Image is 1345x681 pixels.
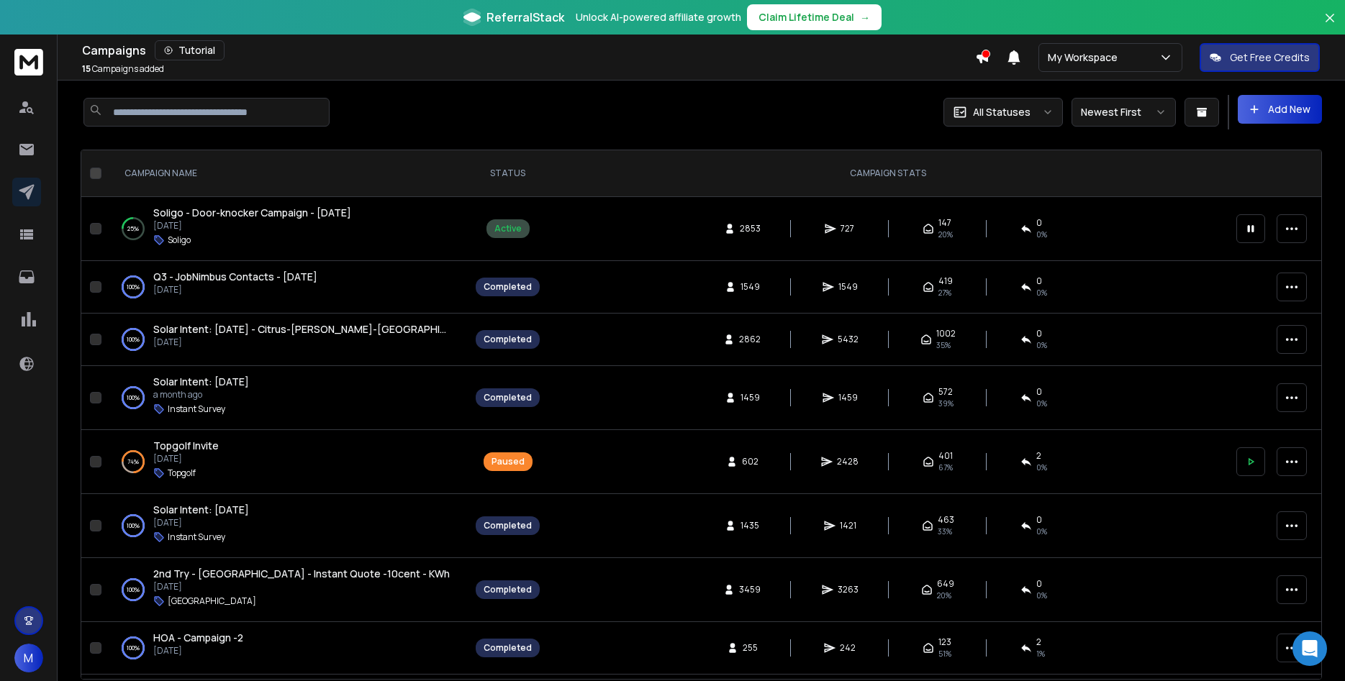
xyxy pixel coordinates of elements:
[153,284,317,296] p: [DATE]
[486,9,564,26] span: ReferralStack
[168,595,256,607] p: [GEOGRAPHIC_DATA]
[484,334,532,345] div: Completed
[494,223,522,234] div: Active
[741,281,760,293] span: 1549
[860,10,870,24] span: →
[153,645,243,657] p: [DATE]
[153,503,249,516] span: Solar Intent: [DATE]
[153,322,484,336] span: Solar Intent: [DATE] - Citrus-[PERSON_NAME]-[GEOGRAPHIC_DATA]
[107,314,467,366] td: 100%Solar Intent: [DATE] - Citrus-[PERSON_NAME]-[GEOGRAPHIC_DATA][DATE]
[1036,648,1045,659] span: 1 %
[153,220,351,232] p: [DATE]
[938,217,951,229] span: 147
[107,197,467,261] td: 25%Soligo - Door-knocker Campaign - [DATE][DATE]Soligo
[838,281,858,293] span: 1549
[938,648,951,659] span: 51 %
[82,63,91,75] span: 15
[1036,339,1047,351] span: 0 %
[576,10,741,24] p: Unlock AI-powered affiliate growth
[107,150,467,197] th: CAMPAIGN NAME
[492,456,525,467] div: Paused
[840,520,856,531] span: 1421
[153,517,249,529] p: [DATE]
[840,642,856,654] span: 242
[127,221,139,236] p: 25 %
[484,392,532,403] div: Completed
[1036,275,1042,287] span: 0
[127,582,140,597] p: 100 %
[938,450,953,462] span: 401
[1036,217,1042,229] span: 0
[740,223,761,234] span: 2853
[1230,50,1310,65] p: Get Free Credits
[1072,98,1176,127] button: Newest First
[1036,287,1047,298] span: 0 %
[153,206,351,220] a: Soligo - Door-knocker Campaign - [DATE]
[168,403,225,415] p: Instant Survey
[484,642,532,654] div: Completed
[127,518,140,533] p: 100 %
[938,462,953,473] span: 67 %
[741,520,759,531] span: 1435
[484,520,532,531] div: Completed
[1036,636,1041,648] span: 2
[14,644,43,672] button: M
[548,150,1228,197] th: CAMPAIGN STATS
[936,328,956,339] span: 1002
[82,40,975,60] div: Campaigns
[153,206,351,219] span: Soligo - Door-knocker Campaign - [DATE]
[1036,590,1047,601] span: 0 %
[153,389,249,401] p: a month ago
[153,439,219,453] a: Topgolf Invite
[153,270,317,284] a: Q3 - JobNimbus Contacts - [DATE]
[484,281,532,293] div: Completed
[153,375,249,388] span: Solar Intent: [DATE]
[484,584,532,595] div: Completed
[82,63,164,75] p: Campaigns added
[153,375,249,389] a: Solar Intent: [DATE]
[153,322,453,337] a: Solar Intent: [DATE] - Citrus-[PERSON_NAME]-[GEOGRAPHIC_DATA]
[155,40,225,60] button: Tutorial
[838,392,858,403] span: 1459
[127,454,139,469] p: 74 %
[937,578,954,590] span: 649
[127,280,140,294] p: 100 %
[1292,631,1327,666] div: Open Intercom Messenger
[107,261,467,314] td: 100%Q3 - JobNimbus Contacts - [DATE][DATE]
[1200,43,1320,72] button: Get Free Credits
[938,398,954,409] span: 39 %
[1036,578,1042,590] span: 0
[127,332,140,347] p: 100 %
[168,467,196,479] p: Topgolf
[938,275,953,287] span: 419
[938,287,951,298] span: 27 %
[153,270,317,283] span: Q3 - JobNimbus Contacts - [DATE]
[938,526,952,537] span: 33 %
[153,631,243,645] a: HOA - Campaign -2
[938,229,953,240] span: 20 %
[742,456,758,467] span: 602
[1048,50,1123,65] p: My Workspace
[1036,398,1047,409] span: 0 %
[739,334,761,345] span: 2862
[739,584,761,595] span: 3459
[153,453,219,465] p: [DATE]
[741,392,760,403] span: 1459
[973,105,1031,119] p: All Statuses
[841,223,855,234] span: 727
[153,567,450,581] a: 2nd Try - [GEOGRAPHIC_DATA] - Instant Quote -10cent - KWh
[1238,95,1322,124] button: Add New
[938,636,951,648] span: 123
[107,558,467,622] td: 100%2nd Try - [GEOGRAPHIC_DATA] - Instant Quote -10cent - KWh[DATE][GEOGRAPHIC_DATA]
[837,456,859,467] span: 2428
[1036,514,1042,526] span: 0
[938,514,954,526] span: 463
[153,337,453,348] p: [DATE]
[1036,229,1047,240] span: 0 %
[107,622,467,675] td: 100%HOA - Campaign -2[DATE]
